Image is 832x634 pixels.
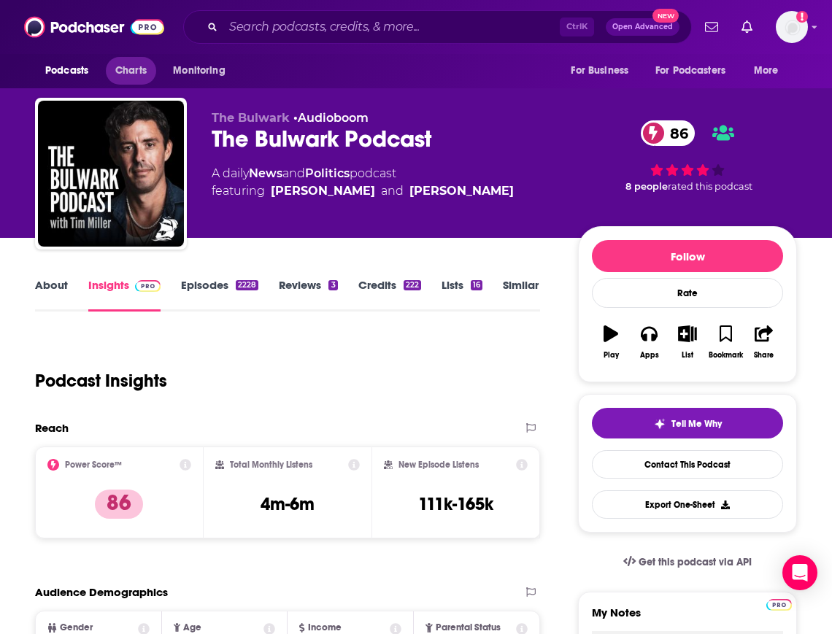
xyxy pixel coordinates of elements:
[249,166,282,180] a: News
[796,11,808,23] svg: Add a profile image
[754,61,779,81] span: More
[212,182,514,200] span: featuring
[230,460,312,470] h2: Total Monthly Listens
[436,623,501,633] span: Parental Status
[592,278,783,308] div: Rate
[271,182,375,200] a: Charlie Sykes
[35,57,107,85] button: open menu
[418,493,493,515] h3: 111k-165k
[745,316,783,368] button: Share
[709,351,743,360] div: Bookmark
[640,351,659,360] div: Apps
[592,316,630,368] button: Play
[95,490,143,519] p: 86
[503,278,539,312] a: Similar
[442,278,482,312] a: Lists16
[592,450,783,479] a: Contact This Podcast
[592,240,783,272] button: Follow
[45,61,88,81] span: Podcasts
[736,15,758,39] a: Show notifications dropdown
[592,408,783,438] button: tell me why sparkleTell Me Why
[35,370,167,392] h1: Podcast Insights
[298,111,369,125] a: Audioboom
[88,278,161,312] a: InsightsPodchaser Pro
[782,555,817,590] div: Open Intercom Messenger
[181,278,258,312] a: Episodes2228
[236,280,258,290] div: 2228
[682,351,693,360] div: List
[560,18,594,36] span: Ctrl K
[612,544,763,580] a: Get this podcast via API
[305,166,350,180] a: Politics
[706,316,744,368] button: Bookmark
[766,597,792,611] a: Pro website
[38,101,184,247] img: The Bulwark Podcast
[183,623,201,633] span: Age
[655,120,696,146] span: 86
[776,11,808,43] span: Logged in as evankrask
[293,111,369,125] span: •
[671,418,722,430] span: Tell Me Why
[223,15,560,39] input: Search podcasts, credits, & more...
[282,166,305,180] span: and
[135,280,161,292] img: Podchaser Pro
[279,278,337,312] a: Reviews3
[592,606,783,631] label: My Notes
[308,623,342,633] span: Income
[173,61,225,81] span: Monitoring
[652,9,679,23] span: New
[106,57,155,85] a: Charts
[754,351,774,360] div: Share
[578,111,797,201] div: 86 8 peoplerated this podcast
[35,585,168,599] h2: Audience Demographics
[655,61,725,81] span: For Podcasters
[639,556,752,568] span: Get this podcast via API
[699,15,724,39] a: Show notifications dropdown
[776,11,808,43] button: Show profile menu
[35,278,68,312] a: About
[328,280,337,290] div: 3
[612,23,673,31] span: Open Advanced
[561,57,647,85] button: open menu
[398,460,479,470] h2: New Episode Listens
[669,316,706,368] button: List
[625,181,668,192] span: 8 people
[571,61,628,81] span: For Business
[381,182,404,200] span: and
[212,165,514,200] div: A daily podcast
[183,10,692,44] div: Search podcasts, credits, & more...
[261,493,315,515] h3: 4m-6m
[471,280,482,290] div: 16
[409,182,514,200] a: [PERSON_NAME]
[358,278,421,312] a: Credits222
[646,57,747,85] button: open menu
[65,460,122,470] h2: Power Score™
[606,18,679,36] button: Open AdvancedNew
[404,280,421,290] div: 222
[60,623,93,633] span: Gender
[776,11,808,43] img: User Profile
[766,599,792,611] img: Podchaser Pro
[592,490,783,519] button: Export One-Sheet
[744,57,797,85] button: open menu
[115,61,147,81] span: Charts
[212,111,290,125] span: The Bulwark
[35,421,69,435] h2: Reach
[641,120,696,146] a: 86
[24,13,164,41] img: Podchaser - Follow, Share and Rate Podcasts
[668,181,752,192] span: rated this podcast
[604,351,619,360] div: Play
[630,316,668,368] button: Apps
[654,418,666,430] img: tell me why sparkle
[163,57,244,85] button: open menu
